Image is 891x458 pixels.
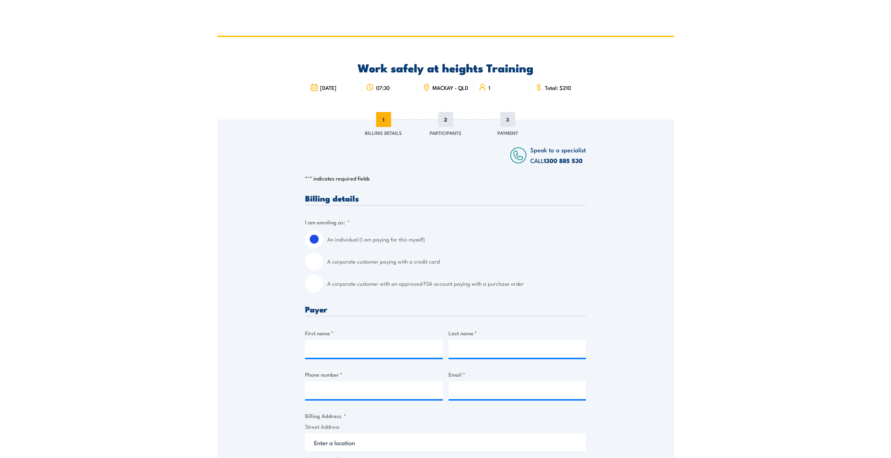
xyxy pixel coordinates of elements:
label: A corporate customer paying with a credit card [327,253,586,270]
label: Street Address [305,423,586,431]
span: 1 [376,112,391,127]
span: 07:30 [376,85,390,91]
span: Speak to a specialist CALL [530,145,586,165]
span: Payment [497,129,518,136]
label: Phone number [305,370,443,378]
label: First name [305,329,443,337]
label: An individual (I am paying for this myself) [327,230,586,248]
h3: Payer [305,305,586,313]
p: " " indicates required fields [305,175,586,182]
span: 1 [488,85,490,91]
legend: I am enroling as: [305,218,350,226]
span: Billing Details [365,129,402,136]
a: 1300 885 530 [544,156,583,165]
span: [DATE] [320,85,336,91]
label: A corporate customer with an approved FSA account paying with a purchase order [327,275,586,292]
h3: Billing details [305,194,586,202]
span: 2 [438,112,453,127]
input: Enter a location [305,433,586,451]
span: 3 [500,112,515,127]
span: MACKAY - QLD [432,85,468,91]
label: Last name [449,329,586,337]
label: Email [449,370,586,378]
span: Total: $210 [545,85,571,91]
span: Participants [430,129,461,136]
legend: Billing Address [305,412,346,420]
h2: Work safely at heights Training [305,62,586,72]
